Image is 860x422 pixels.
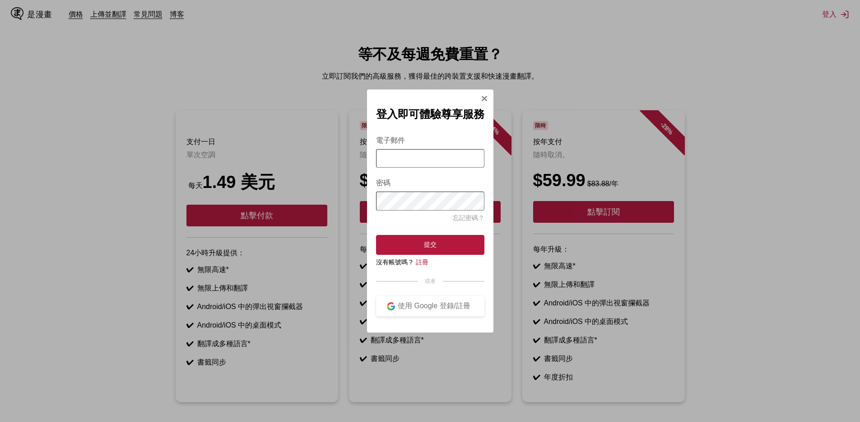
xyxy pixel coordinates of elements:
font: 使用 Google 登錄/註冊 [398,302,470,309]
font: 或者 [425,278,436,284]
button: 使用 Google 登錄/註冊 [376,296,484,316]
button: 提交 [376,235,484,255]
font: 提交 [424,241,437,248]
img: 關閉 [481,95,488,102]
font: 密碼 [376,179,390,187]
font: 登入即可體驗尊享服務 [376,108,484,120]
img: google 標誌 [387,302,395,310]
a: 忘記密碼？ [453,214,484,221]
font: 沒有帳號嗎？ [376,258,414,266]
div: 登入模式 [367,89,493,333]
a: 註冊 [416,258,428,266]
font: 電子郵件 [376,136,405,144]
